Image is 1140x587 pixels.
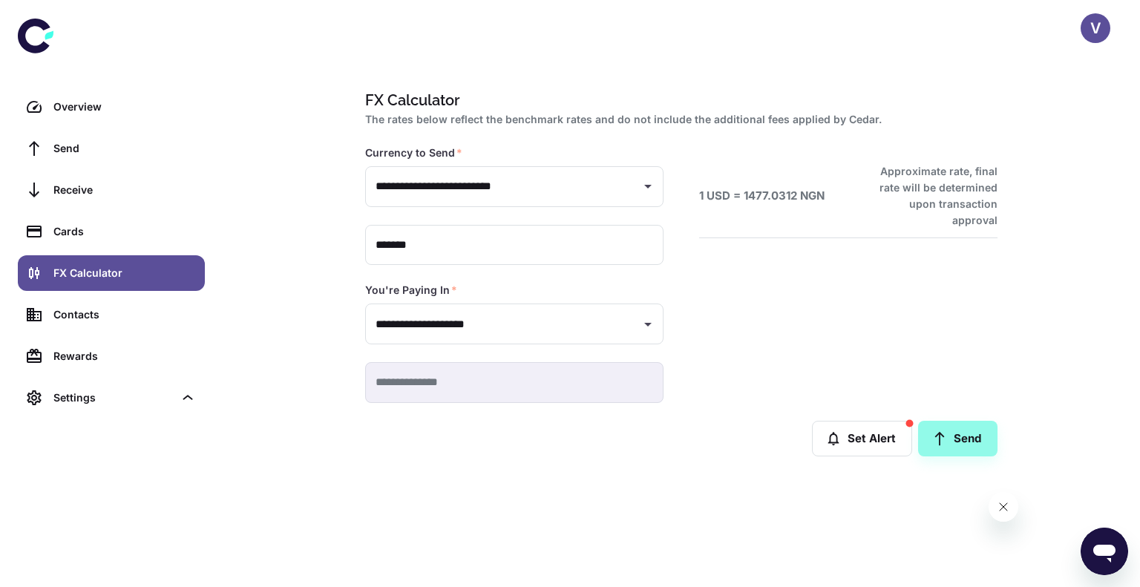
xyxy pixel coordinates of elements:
a: Cards [18,214,205,249]
a: Send [918,421,997,456]
iframe: Close message [989,492,1018,522]
div: Rewards [53,348,196,364]
div: Overview [53,99,196,115]
div: Settings [18,380,205,416]
a: FX Calculator [18,255,205,291]
a: Send [18,131,205,166]
h6: 1 USD = 1477.0312 NGN [699,188,825,205]
div: FX Calculator [53,265,196,281]
a: Rewards [18,338,205,374]
iframe: Button to launch messaging window [1081,528,1128,575]
div: Send [53,140,196,157]
button: Open [638,176,658,197]
a: Contacts [18,297,205,332]
button: Set Alert [812,421,912,456]
h1: FX Calculator [365,89,992,111]
button: V [1081,13,1110,43]
div: Cards [53,223,196,240]
div: Receive [53,182,196,198]
span: Hi. Need any help? [9,10,107,22]
a: Receive [18,172,205,208]
button: Open [638,314,658,335]
label: You're Paying In [365,283,457,298]
div: Contacts [53,306,196,323]
div: Settings [53,390,174,406]
a: Overview [18,89,205,125]
label: Currency to Send [365,145,462,160]
h6: Approximate rate, final rate will be determined upon transaction approval [863,163,997,229]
